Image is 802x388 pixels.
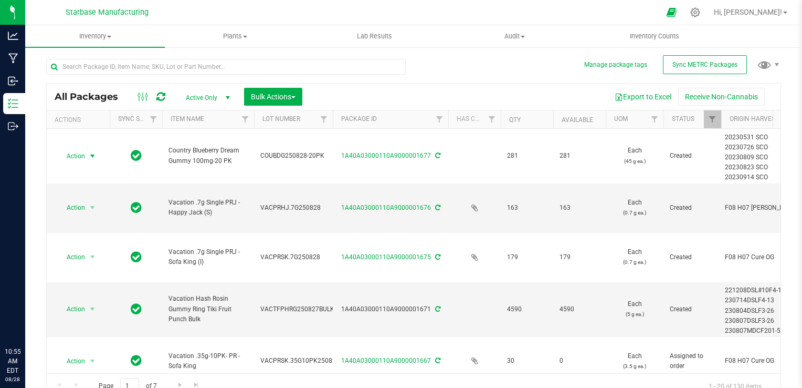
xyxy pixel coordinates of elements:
a: Filter [646,110,663,128]
span: select [86,250,99,264]
span: select [86,200,99,215]
span: Created [670,203,715,213]
a: Inventory Counts [585,25,724,47]
span: Vacation .7g Single PRJ - Happy Jack (S) [168,198,248,218]
span: VACTFPHRG250827BULK [260,304,334,314]
iframe: Resource center unread badge [31,302,44,315]
span: select [86,302,99,316]
a: Filter [237,110,254,128]
span: Created [670,151,715,161]
span: Action [57,354,86,369]
span: Sync from Compliance System [434,357,440,364]
a: Available [562,116,593,124]
inline-svg: Analytics [8,30,18,41]
span: select [86,149,99,164]
span: Audit [445,32,584,41]
span: Hi, [PERSON_NAME]! [714,8,782,16]
th: Has COA [448,110,501,129]
span: 179 [560,252,599,262]
span: Each [612,351,657,371]
p: 10:55 AM EDT [5,347,20,375]
span: Open Ecommerce Menu [660,2,683,23]
a: 1A40A03000110A9000001676 [341,204,431,211]
span: Action [57,302,86,316]
span: Lab Results [343,32,406,41]
span: Sync from Compliance System [434,253,440,261]
a: Lab Results [305,25,445,47]
button: Bulk Actions [244,88,302,106]
span: 30 [507,356,547,366]
span: Sync METRC Packages [672,61,737,68]
input: Search Package ID, Item Name, SKU, Lot or Part Number... [46,59,406,75]
span: Each [612,247,657,267]
span: Vacation .35g-10PK- PR - Sofa King [168,351,248,371]
button: Manage package tags [584,60,647,69]
inline-svg: Outbound [8,121,18,131]
span: All Packages [55,91,129,103]
span: Vacation Hash Rosin Gummy Ring Tiki Fruit Punch Bulk [168,294,248,324]
span: 163 [507,203,547,213]
div: Actions [55,116,105,124]
a: Package ID [341,115,377,122]
span: 0 [560,356,599,366]
a: Qty [509,116,521,124]
span: 281 [560,151,599,161]
a: Origin Harvests [730,115,783,122]
iframe: Resource center [10,304,42,335]
span: Sync from Compliance System [434,152,440,159]
span: Each [612,146,657,166]
span: Vacation .7g Single PRJ - Sofa King (I) [168,247,248,267]
a: Filter [704,110,721,128]
button: Sync METRC Packages [663,55,747,74]
a: Filter [431,110,448,128]
span: Inventory Counts [616,32,693,41]
inline-svg: Manufacturing [8,53,18,64]
p: (5 g ea.) [612,309,657,319]
a: Filter [315,110,333,128]
button: Receive Non-Cannabis [678,88,765,106]
a: Audit [445,25,584,47]
span: Inventory [25,32,165,41]
span: In Sync [131,302,142,316]
inline-svg: Inbound [8,76,18,86]
p: (3.5 g ea.) [612,361,657,371]
a: Sync Status [118,115,159,122]
a: Plants [165,25,304,47]
p: (0.7 g ea.) [612,257,657,267]
span: Each [612,198,657,218]
span: In Sync [131,148,142,163]
span: Bulk Actions [251,93,296,101]
span: Plants [165,32,304,41]
span: Country Blueberry Dream Gummy 100mg-20 PK [168,146,248,166]
a: Item Name [171,115,204,122]
a: 1A40A03000110A9000001675 [341,253,431,261]
span: 281 [507,151,547,161]
span: COUBDG250828-20PK [260,151,326,161]
inline-svg: Inventory [8,98,18,109]
a: 1A40A03000110A9000001667 [341,357,431,364]
p: 08/28 [5,375,20,383]
span: VACPRHJ.7G250828 [260,203,326,213]
a: Inventory [25,25,165,47]
a: Lot Number [262,115,300,122]
button: Export to Excel [608,88,678,106]
p: (0.7 g ea.) [612,208,657,218]
span: Created [670,304,715,314]
span: Created [670,252,715,262]
span: In Sync [131,250,142,264]
p: (45 g ea.) [612,156,657,166]
span: VACPRSK.7G250828 [260,252,326,262]
a: Status [672,115,694,122]
span: 4590 [560,304,599,314]
span: In Sync [131,200,142,215]
span: 4590 [507,304,547,314]
span: select [86,354,99,369]
span: Sync from Compliance System [434,305,440,313]
span: Action [57,149,86,164]
span: 179 [507,252,547,262]
span: Action [57,250,86,264]
span: Each [612,299,657,319]
div: Manage settings [689,7,702,17]
a: Filter [145,110,162,128]
span: In Sync [131,353,142,368]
